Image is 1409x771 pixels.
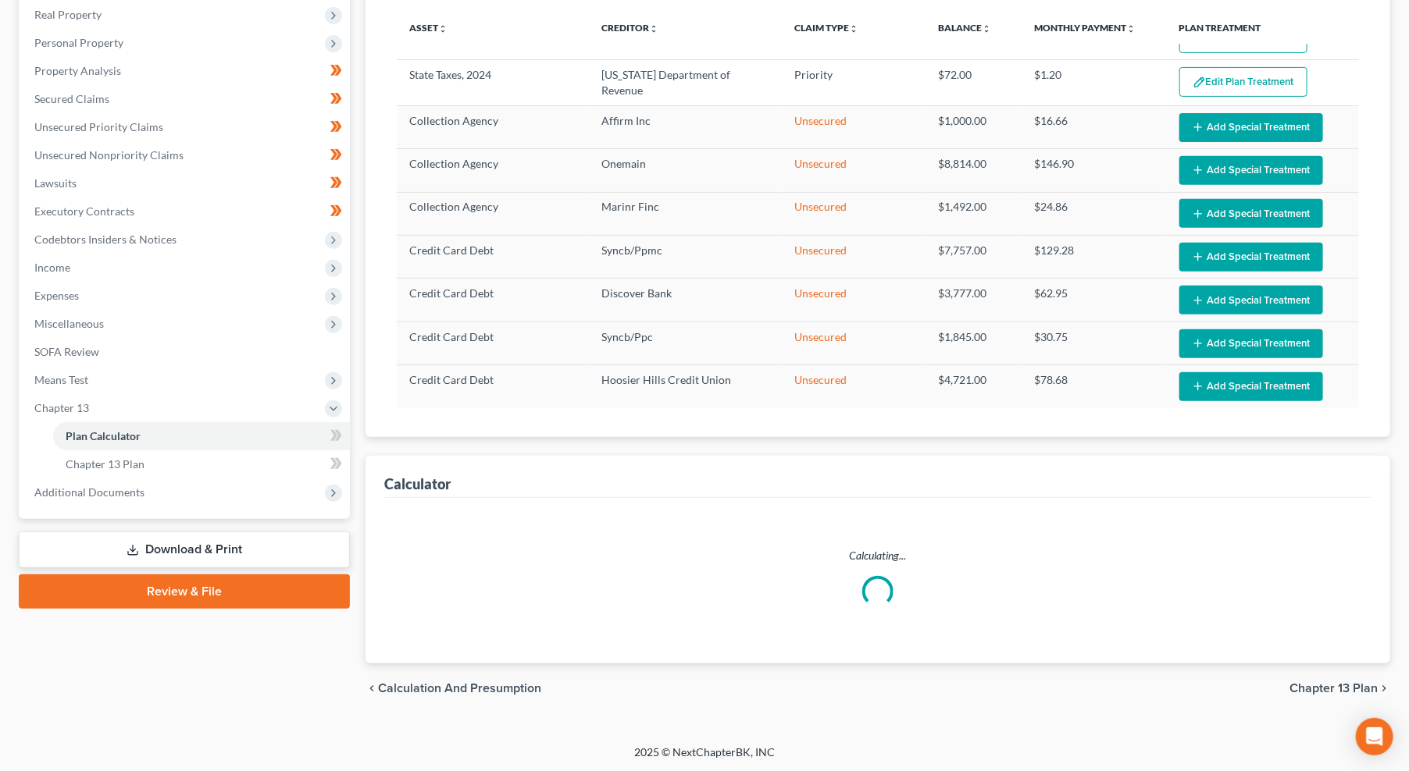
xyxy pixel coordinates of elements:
[1179,329,1323,358] button: Add Special Treatment
[589,60,781,105] td: [US_STATE] Department of Revenue
[34,36,123,49] span: Personal Property
[589,365,781,408] td: Hoosier Hills Credit Union
[926,279,1022,322] td: $3,777.00
[19,574,350,609] a: Review & File
[601,22,658,34] a: Creditorunfold_more
[1179,372,1323,401] button: Add Special Treatment
[589,105,781,148] td: Affirm Inc
[1022,279,1167,322] td: $62.95
[1022,322,1167,364] td: $30.75
[397,322,589,364] td: Credit Card Debt
[397,236,589,279] td: Credit Card Debt
[366,682,541,695] button: chevron_left Calculation and Presumption
[397,105,589,148] td: Collection Agency
[782,105,926,148] td: Unsecured
[926,322,1022,364] td: $1,845.00
[926,149,1022,192] td: $8,814.00
[409,22,448,34] a: Assetunfold_more
[589,236,781,279] td: Syncb/Ppmc
[1378,682,1390,695] i: chevron_right
[782,60,926,105] td: Priority
[926,192,1022,235] td: $1,492.00
[1179,113,1323,142] button: Add Special Treatment
[384,474,451,493] div: Calculator
[1022,105,1167,148] td: $16.66
[1179,243,1323,272] button: Add Special Treatment
[794,22,858,34] a: Claim Typeunfold_more
[1022,149,1167,192] td: $146.90
[34,120,163,133] span: Unsecured Priority Claims
[926,60,1022,105] td: $72.00
[782,322,926,364] td: Unsecured
[589,149,781,192] td: Onemain
[34,204,134,218] span: Executory Contracts
[1290,682,1390,695] button: Chapter 13 Plan chevron_right
[782,365,926,408] td: Unsecured
[397,149,589,192] td: Collection Agency
[589,279,781,322] td: Discover Bank
[1179,286,1323,314] button: Add Special Treatment
[22,113,350,141] a: Unsecured Priority Claims
[649,24,658,34] i: unfold_more
[1179,199,1323,228] button: Add Special Treatment
[53,422,350,450] a: Plan Calculator
[34,317,104,330] span: Miscellaneous
[1356,718,1393,755] div: Open Intercom Messenger
[939,22,992,34] a: Balanceunfold_more
[34,233,177,246] span: Codebtors Insiders & Notices
[1127,24,1136,34] i: unfold_more
[397,60,589,105] td: State Taxes, 2024
[1035,22,1136,34] a: Monthly Paymentunfold_more
[22,338,350,366] a: SOFA Review
[34,485,144,499] span: Additional Documents
[22,57,350,85] a: Property Analysis
[34,148,184,162] span: Unsecured Nonpriority Claims
[1022,365,1167,408] td: $78.68
[34,345,99,358] span: SOFA Review
[22,169,350,197] a: Lawsuits
[34,289,79,302] span: Expenses
[34,401,89,414] span: Chapter 13
[589,322,781,364] td: Syncb/Ppc
[926,105,1022,148] td: $1,000.00
[1022,60,1167,105] td: $1.20
[782,236,926,279] td: Unsecured
[926,365,1022,408] td: $4,721.00
[1167,12,1359,44] th: Plan Treatment
[397,279,589,322] td: Credit Card Debt
[1179,67,1307,97] button: Edit Plan Treatment
[66,457,144,471] span: Chapter 13 Plan
[1193,76,1206,89] img: edit-pencil-c1479a1de80d8dea1e2430c2f745a3c6a07e9d7aa2eeffe225670001d78357a8.svg
[1022,236,1167,279] td: $129.28
[926,236,1022,279] td: $7,757.00
[34,176,77,190] span: Lawsuits
[34,64,121,77] span: Property Analysis
[1022,192,1167,235] td: $24.86
[53,450,350,478] a: Chapter 13 Plan
[782,279,926,322] td: Unsecured
[19,531,350,568] a: Download & Print
[22,141,350,169] a: Unsecured Nonpriority Claims
[1290,682,1378,695] span: Chapter 13 Plan
[34,261,70,274] span: Income
[378,682,541,695] span: Calculation and Presumption
[397,192,589,235] td: Collection Agency
[397,548,1359,563] p: Calculating...
[782,149,926,192] td: Unsecured
[34,373,88,386] span: Means Test
[366,682,378,695] i: chevron_left
[782,192,926,235] td: Unsecured
[983,24,992,34] i: unfold_more
[66,429,141,442] span: Plan Calculator
[397,365,589,408] td: Credit Card Debt
[34,92,109,105] span: Secured Claims
[1179,156,1323,185] button: Add Special Treatment
[22,197,350,226] a: Executory Contracts
[22,85,350,113] a: Secured Claims
[589,192,781,235] td: Marinr Finc
[438,24,448,34] i: unfold_more
[849,24,858,34] i: unfold_more
[34,8,102,21] span: Real Property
